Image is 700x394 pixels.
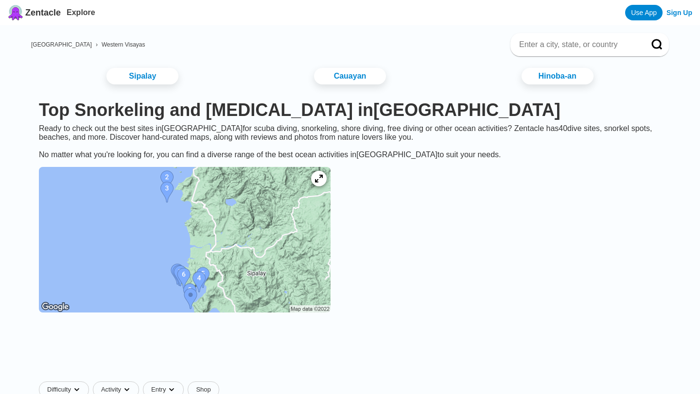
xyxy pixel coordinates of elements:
[666,9,692,16] a: Sign Up
[151,386,166,394] span: Entry
[123,386,131,394] img: dropdown caret
[31,41,92,48] a: [GEOGRAPHIC_DATA]
[31,159,338,322] a: Negros Occidental dive site map
[106,68,178,84] a: Sipalay
[102,41,145,48] a: Western Visayas
[518,40,638,49] input: Enter a city, state, or country
[101,386,121,394] span: Activity
[67,8,95,16] a: Explore
[73,386,81,394] img: dropdown caret
[625,5,663,20] a: Use App
[25,8,61,18] span: Zentacle
[8,5,23,20] img: Zentacle logo
[168,386,175,394] img: dropdown caret
[522,68,594,84] a: Hinoba-an
[31,124,669,159] div: Ready to check out the best sites in [GEOGRAPHIC_DATA] for scuba diving, snorkeling, shore diving...
[8,5,61,20] a: Zentacle logoZentacle
[39,167,331,312] img: Negros Occidental dive site map
[96,41,98,48] span: ›
[314,68,386,84] a: Cauayan
[47,386,71,394] span: Difficulty
[39,100,661,120] h1: Top Snorkeling and [MEDICAL_DATA] in [GEOGRAPHIC_DATA]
